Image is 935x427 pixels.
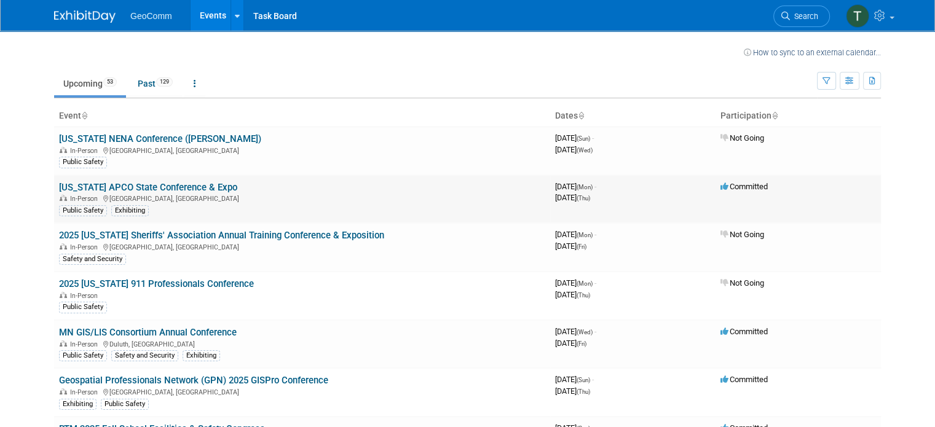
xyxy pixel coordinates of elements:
span: - [594,327,596,336]
a: 2025 [US_STATE] Sheriffs' Association Annual Training Conference & Exposition [59,230,384,241]
span: Not Going [720,278,764,288]
span: - [594,278,596,288]
span: (Fri) [577,340,586,347]
span: In-Person [70,388,101,396]
span: - [594,182,596,191]
span: - [592,133,594,143]
span: [DATE] [555,327,596,336]
a: Past129 [128,72,182,95]
span: [DATE] [555,290,590,299]
img: In-Person Event [60,388,67,394]
div: Public Safety [59,157,107,168]
div: Public Safety [59,302,107,313]
span: Committed [720,327,768,336]
span: (Wed) [577,147,593,154]
span: [DATE] [555,230,596,239]
a: [US_STATE] APCO State Conference & Expo [59,182,237,193]
div: [GEOGRAPHIC_DATA], [GEOGRAPHIC_DATA] [59,241,545,251]
span: Not Going [720,133,764,143]
span: (Sun) [577,135,590,142]
span: GeoComm [130,11,172,21]
img: In-Person Event [60,243,67,249]
span: (Mon) [577,184,593,190]
div: [GEOGRAPHIC_DATA], [GEOGRAPHIC_DATA] [59,193,545,203]
img: In-Person Event [60,147,67,153]
div: Safety and Security [111,350,178,361]
a: Sort by Event Name [81,111,87,120]
img: In-Person Event [60,292,67,298]
span: (Mon) [577,232,593,238]
span: (Thu) [577,388,590,395]
span: [DATE] [555,386,590,396]
span: [DATE] [555,133,594,143]
span: [DATE] [555,145,593,154]
th: Dates [550,106,716,127]
div: Exhibiting [59,399,97,410]
span: [DATE] [555,278,596,288]
span: (Mon) [577,280,593,287]
img: In-Person Event [60,195,67,201]
img: In-Person Event [60,340,67,347]
span: (Thu) [577,292,590,299]
span: In-Person [70,292,101,300]
span: Committed [720,182,768,191]
span: 53 [103,77,117,87]
div: Exhibiting [111,205,149,216]
div: Public Safety [59,205,107,216]
a: Upcoming53 [54,72,126,95]
a: Sort by Participation Type [771,111,778,120]
span: Committed [720,375,768,384]
div: Exhibiting [183,350,220,361]
img: Tyler Gross [846,4,869,28]
span: (Wed) [577,329,593,335]
div: [GEOGRAPHIC_DATA], [GEOGRAPHIC_DATA] [59,386,545,396]
img: ExhibitDay [54,10,116,23]
span: In-Person [70,195,101,203]
a: Search [773,6,830,27]
div: Public Safety [59,350,107,361]
span: (Sun) [577,377,590,383]
th: Event [54,106,550,127]
a: 2025 [US_STATE] 911 Professionals Conference [59,278,254,289]
a: Sort by Start Date [578,111,584,120]
span: (Thu) [577,195,590,202]
th: Participation [716,106,881,127]
span: [DATE] [555,375,594,384]
span: [DATE] [555,241,586,251]
span: [DATE] [555,193,590,202]
div: Safety and Security [59,254,126,265]
span: [DATE] [555,182,596,191]
span: Not Going [720,230,764,239]
span: Search [790,12,818,21]
span: (Fri) [577,243,586,250]
span: [DATE] [555,339,586,348]
a: MN GIS/LIS Consortium Annual Conference [59,327,237,338]
div: Public Safety [101,399,149,410]
span: In-Person [70,340,101,348]
div: [GEOGRAPHIC_DATA], [GEOGRAPHIC_DATA] [59,145,545,155]
span: - [594,230,596,239]
div: Duluth, [GEOGRAPHIC_DATA] [59,339,545,348]
span: - [592,375,594,384]
span: In-Person [70,243,101,251]
span: In-Person [70,147,101,155]
span: 129 [156,77,173,87]
a: [US_STATE] NENA Conference ([PERSON_NAME]) [59,133,261,144]
a: Geospatial Professionals Network (GPN) 2025 GISPro Conference [59,375,328,386]
a: How to sync to an external calendar... [744,48,881,57]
